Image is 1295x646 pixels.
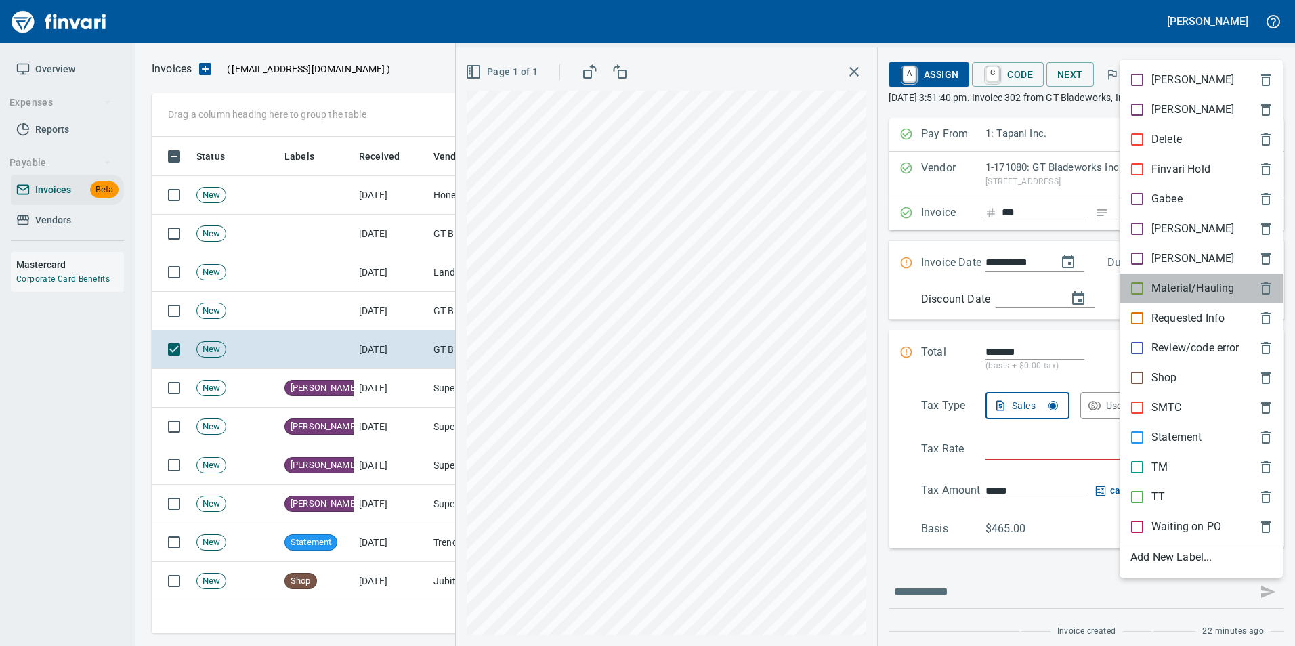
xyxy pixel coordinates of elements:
[1151,519,1221,535] p: Waiting on PO
[1130,549,1272,565] span: Add New Label...
[1151,489,1165,505] p: TT
[1151,131,1182,148] p: Delete
[1151,429,1202,446] p: Statement
[1151,191,1183,207] p: Gabee
[1151,251,1234,267] p: [PERSON_NAME]
[1151,102,1234,118] p: [PERSON_NAME]
[1151,370,1177,386] p: Shop
[1151,310,1225,326] p: Requested Info
[1151,72,1234,88] p: [PERSON_NAME]
[1151,400,1182,416] p: SMTC
[1151,340,1239,356] p: Review/code error
[1151,221,1234,237] p: [PERSON_NAME]
[1151,280,1234,297] p: Material/Hauling
[1151,459,1168,475] p: TM
[1151,161,1210,177] p: Finvari Hold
